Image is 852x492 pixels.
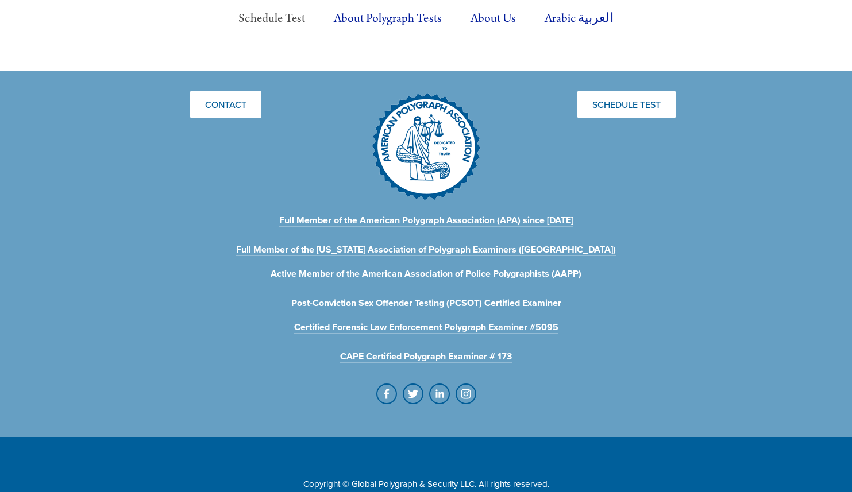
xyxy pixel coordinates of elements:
[340,350,512,363] a: CAPE Certified Polygraph Examiner # 173
[577,91,676,118] a: Schedule Test
[321,3,454,34] label: About Polygraph Tests
[403,383,423,404] a: GPS
[376,383,397,404] a: Iosac Cholgain
[279,214,573,227] a: Full Member of the American Polygraph Association (APA) since [DATE]
[294,320,558,334] a: Certified Forensic Law Enforcement Polygraph Examiner #5095
[226,3,317,34] a: Schedule Test
[291,296,561,309] a: Post-Conviction Sex Offender Testing (PCSOT) Certified Examiner
[458,3,529,34] label: About Us
[136,476,717,491] p: Copyright © Global Polygraph & Security LLC. All rights reserved.
[271,267,581,280] a: Active Member of the American Association of Police Polygraphists (AAPP)
[190,91,261,118] a: Contact
[429,383,450,404] a: Oded Gelfer
[236,243,616,256] a: Full Member of the [US_STATE] Association of Polygraph Examiners ([GEOGRAPHIC_DATA])
[456,383,476,404] a: Instagram
[532,3,626,34] label: Arabic العربية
